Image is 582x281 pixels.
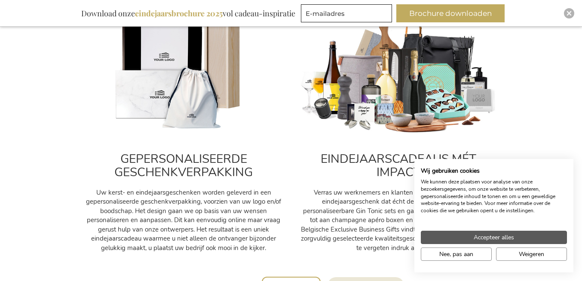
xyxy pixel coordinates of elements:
[135,8,223,18] b: eindejaarsbrochure 2025
[300,153,497,179] h2: EINDEJAARSCADEAUS MÉT IMPACT
[439,250,473,259] span: Nee, pas aan
[496,247,567,261] button: Alle cookies weigeren
[421,167,567,175] h2: Wij gebruiken cookies
[85,12,282,135] img: Personalised_gifts
[300,12,497,135] img: cadeau_personeel_medewerkers-kerst_1
[301,4,395,25] form: marketing offers and promotions
[77,4,299,22] div: Download onze vol cadeau-inspiratie
[85,188,282,253] p: Uw kerst- en eindejaarsgeschenken worden geleverd in een gepersonaliseerde geschenkverpakking, vo...
[421,247,492,261] button: Pas cookie voorkeuren aan
[421,178,567,214] p: We kunnen deze plaatsen voor analyse van onze bezoekersgegevens, om onze website te verbeteren, g...
[301,4,392,22] input: E-mailadres
[85,153,282,179] h2: GEPERSONALISEERDE GESCHENKVERPAKKING
[474,233,514,242] span: Accepteer alles
[519,250,544,259] span: Weigeren
[564,8,574,18] div: Close
[300,188,497,253] p: Verras uw werknemers en klanten met een uniek kerst- en eindejaarsgeschenk dat écht de moeite waa...
[396,4,505,22] button: Brochure downloaden
[567,11,572,16] img: Close
[421,231,567,244] button: Accepteer alle cookies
